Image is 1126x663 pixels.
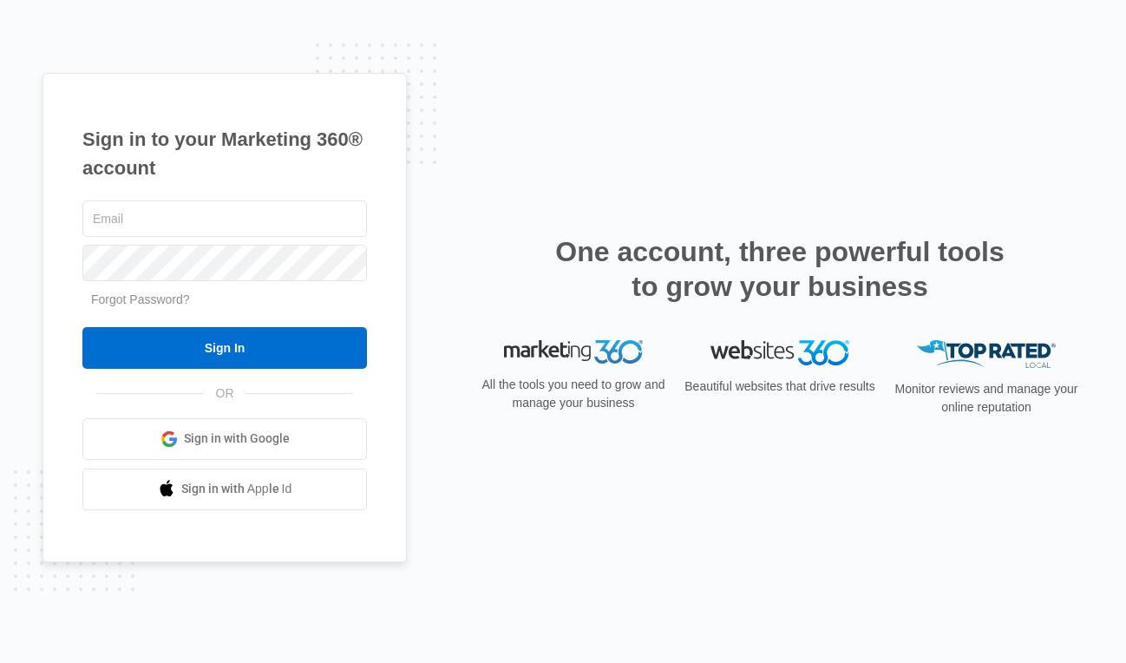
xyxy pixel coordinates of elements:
[82,125,367,182] h1: Sign in to your Marketing 360® account
[82,200,367,237] input: Email
[91,292,190,306] a: Forgot Password?
[82,327,367,369] input: Sign In
[917,340,1056,369] img: Top Rated Local
[476,376,671,412] p: All the tools you need to grow and manage your business
[683,377,877,396] p: Beautiful websites that drive results
[82,469,367,510] a: Sign in with Apple Id
[504,340,643,364] img: Marketing 360
[550,234,1010,304] h2: One account, three powerful tools to grow your business
[181,480,292,498] span: Sign in with Apple Id
[889,380,1083,417] p: Monitor reviews and manage your online reputation
[184,430,290,448] span: Sign in with Google
[204,384,246,403] span: OR
[710,340,849,365] img: Websites 360
[82,418,367,460] a: Sign in with Google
